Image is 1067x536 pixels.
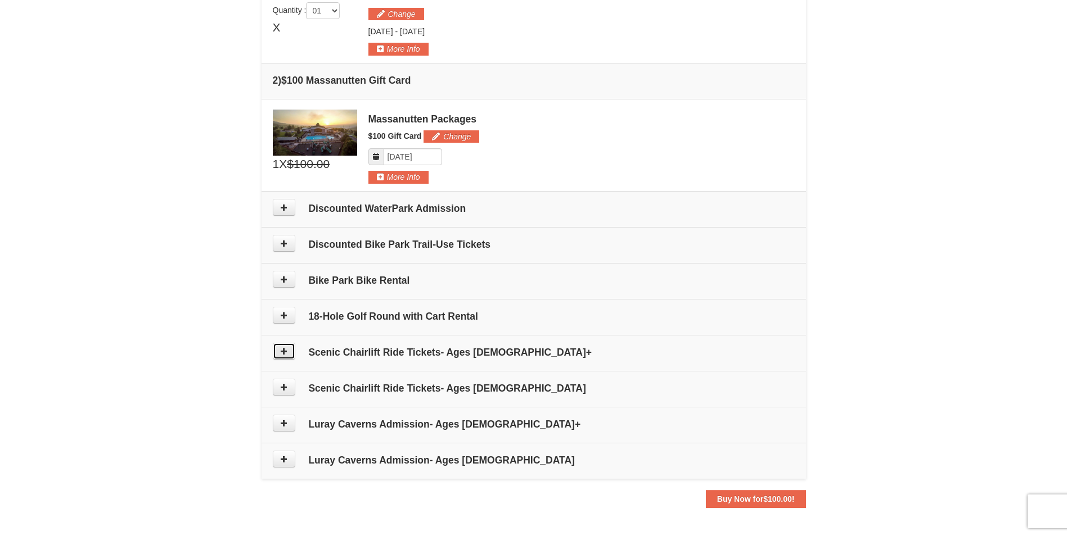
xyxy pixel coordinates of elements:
[273,455,795,466] h4: Luray Caverns Admission- Ages [DEMOGRAPHIC_DATA]
[273,203,795,214] h4: Discounted WaterPark Admission
[273,19,281,36] span: X
[273,156,280,172] span: 1
[273,347,795,358] h4: Scenic Chairlift Ride Tickets- Ages [DEMOGRAPHIC_DATA]+
[763,494,792,503] span: $100.00
[273,110,357,156] img: 6619879-1.jpg
[706,490,806,508] button: Buy Now for$100.00!
[273,6,340,15] span: Quantity :
[273,75,795,86] h4: 2 $100 Massanutten Gift Card
[400,27,425,36] span: [DATE]
[368,131,422,140] span: $100 Gift Card
[273,275,795,286] h4: Bike Park Bike Rental
[273,311,795,322] h4: 18-Hole Golf Round with Cart Rental
[273,419,795,430] h4: Luray Caverns Admission- Ages [DEMOGRAPHIC_DATA]+
[395,27,398,36] span: -
[278,75,281,86] span: )
[424,130,479,143] button: Change
[368,171,429,183] button: More Info
[368,113,795,125] div: Massanutten Packages
[273,239,795,250] h4: Discounted Bike Park Trail-Use Tickets
[279,156,287,172] span: X
[287,156,330,172] span: $100.00
[368,43,429,55] button: More Info
[368,8,424,20] button: Change
[368,27,393,36] span: [DATE]
[717,494,795,503] strong: Buy Now for !
[273,383,795,394] h4: Scenic Chairlift Ride Tickets- Ages [DEMOGRAPHIC_DATA]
